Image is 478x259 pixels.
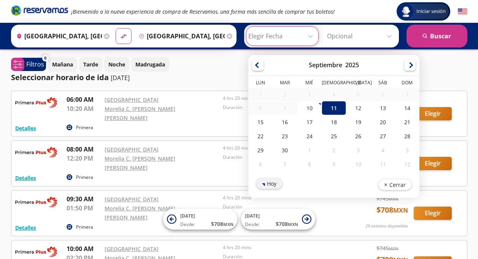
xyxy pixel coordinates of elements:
div: 30-Sep-25 [273,143,297,157]
div: 27-Sep-25 [370,129,395,143]
span: $ 708 [211,220,233,228]
div: 21-Sep-25 [395,115,419,129]
div: 08-Sep-25 [248,101,273,115]
a: [GEOGRAPHIC_DATA] [105,146,159,153]
span: $ 745 [376,194,399,202]
p: 08:00 AM [67,145,101,154]
div: 23-Sep-25 [273,129,297,143]
th: Martes [273,79,297,88]
small: MXN [223,221,233,227]
button: Detalles [15,124,36,132]
div: 07-Sep-25 [395,88,419,101]
div: 07-Oct-25 [273,157,297,171]
p: [DATE] [111,73,130,82]
div: 29-Sep-25 [248,143,273,157]
div: 05-Sep-25 [346,88,370,101]
div: 11-Oct-25 [370,157,395,171]
div: Septiembre [309,61,342,69]
th: Sábado [370,79,395,88]
span: [DATE] [245,213,260,219]
button: Buscar [407,25,467,47]
a: Brand Logo [11,5,68,18]
div: 06-Oct-25 [248,157,273,171]
input: Buscar Destino [136,27,225,46]
p: Duración [223,154,338,161]
button: Madrugada [131,57,169,72]
div: 02-Oct-25 [321,143,346,157]
div: 19-Sep-25 [346,115,370,129]
p: Tarde [83,60,98,68]
div: 15-Sep-25 [248,115,273,129]
img: RESERVAMOS [15,194,57,210]
span: $ 708 [276,220,298,228]
button: Hoy [256,178,283,189]
th: Miércoles [297,79,321,88]
p: 4 hrs 20 mins [223,244,338,251]
button: Elegir [414,157,452,170]
button: Cerrar [378,179,411,190]
div: 22-Sep-25 [248,129,273,143]
small: MXN [389,246,399,251]
i: Brand Logo [11,5,68,16]
div: 01-Sep-25 [248,88,273,101]
p: Primera [76,224,93,231]
a: [GEOGRAPHIC_DATA] [105,96,159,103]
p: Primera [76,124,93,131]
p: Mañana [52,60,73,68]
div: 08-Oct-25 [297,157,321,171]
button: Noche [104,57,129,72]
a: Morelia C. [PERSON_NAME] [PERSON_NAME] [105,205,175,221]
button: Elegir [414,107,452,120]
span: $ 708 [376,204,408,216]
div: 09-Oct-25 [321,157,346,171]
a: [GEOGRAPHIC_DATA] [105,245,159,253]
div: 20-Sep-25 [370,115,395,129]
button: [DATE]Desde:$708MXN [163,209,237,230]
p: 4 hrs 20 mins [223,145,338,152]
button: English [458,7,467,16]
p: 10:20 AM [67,104,101,113]
p: 29 asientos disponibles [365,223,408,229]
th: Jueves [321,79,346,88]
small: MXN [393,206,408,215]
div: 02-Sep-25 [273,88,297,101]
button: 0Filtros [11,58,46,71]
a: Morelia C. [PERSON_NAME] [PERSON_NAME] [105,105,175,122]
p: 01:50 PM [67,204,101,213]
button: Mañana [48,57,77,72]
div: 06-Sep-25 [370,88,395,101]
input: Elegir Fecha [248,27,316,46]
img: RESERVAMOS [15,95,57,110]
div: 04-Sep-25 [321,88,346,101]
small: MXN [389,196,399,202]
div: 17-Sep-25 [297,115,321,129]
div: 01-Oct-25 [297,143,321,157]
em: ¡Bienvenido a la nueva experiencia de compra de Reservamos, una forma más sencilla de comprar tus... [71,8,335,15]
input: Opcional [327,27,395,46]
div: 03-Sep-25 [297,88,321,101]
a: Morelia C. [PERSON_NAME] [PERSON_NAME] [105,155,175,171]
p: Filtros [26,60,44,69]
div: 10-Oct-25 [346,157,370,171]
p: 09:30 AM [67,194,101,204]
div: 26-Sep-25 [346,129,370,143]
th: Domingo [395,79,419,88]
button: Tarde [79,57,102,72]
button: Elegir [414,207,452,220]
div: 13-Sep-25 [370,101,395,115]
p: 10:00 AM [67,244,101,253]
span: [DATE] [180,213,195,219]
div: 05-Oct-25 [395,143,419,157]
div: 04-Oct-25 [370,143,395,157]
span: $ 745 [376,244,399,252]
p: Duración [223,104,338,111]
div: 24-Sep-25 [297,129,321,143]
input: Buscar Origen [13,27,102,46]
p: Noche [108,60,125,68]
th: Lunes [248,79,273,88]
span: Iniciar sesión [413,8,449,15]
a: [GEOGRAPHIC_DATA] [105,196,159,203]
div: 10-Sep-25 [297,101,321,115]
p: 4 hrs 20 mins [223,194,338,201]
button: Detalles [15,174,36,182]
